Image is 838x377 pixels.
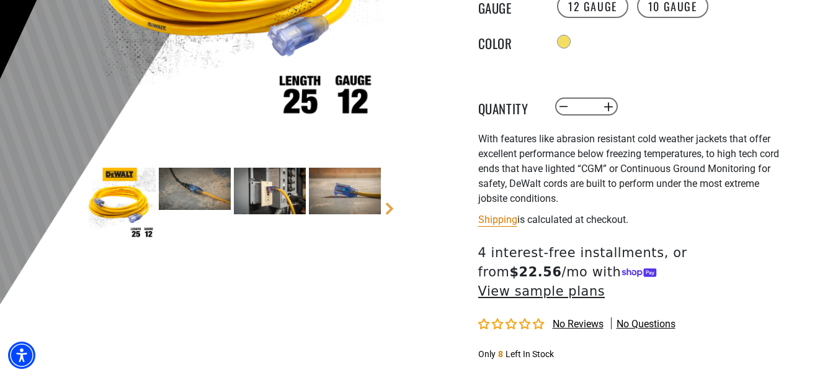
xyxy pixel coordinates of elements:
[478,99,540,115] label: Quantity
[506,349,554,359] span: Left In Stock
[498,349,503,359] span: 8
[617,317,675,331] span: No questions
[553,318,604,330] span: No reviews
[8,342,35,369] div: Accessibility Menu
[478,34,540,50] legend: Color
[478,211,782,228] div: is calculated at checkout.
[478,319,546,330] span: 0.00 stars
[478,133,779,204] span: With features like abrasion resistant cold weather jackets that offer excellent performance below...
[383,202,396,215] a: Next
[478,349,496,359] span: Only
[478,214,517,225] a: Shipping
